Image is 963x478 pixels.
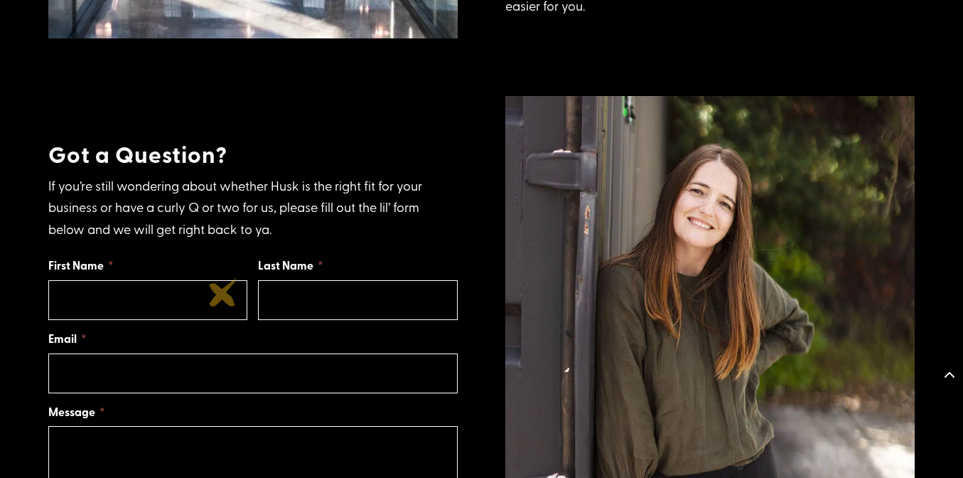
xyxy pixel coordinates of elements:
label: Last Name [258,257,323,273]
label: First Name [48,257,114,273]
label: Email [48,330,87,346]
input: Email [48,354,458,393]
label: Message [48,403,105,420]
h4: Got a Question? [48,140,458,174]
p: If you’re still wondering about whether Husk is the right fit for your business or have a curly Q... [48,175,458,240]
